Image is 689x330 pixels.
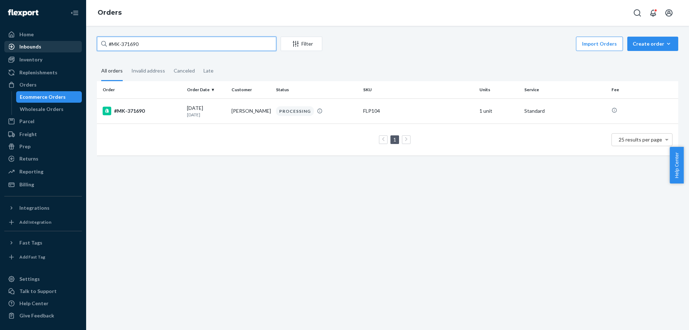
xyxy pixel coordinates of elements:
button: Create order [627,37,678,51]
div: Home [19,31,34,38]
div: Canceled [174,61,195,80]
a: Inbounds [4,41,82,52]
th: Service [521,81,609,98]
div: Fast Tags [19,239,42,246]
div: Create order [633,40,673,47]
a: Wholesale Orders [16,103,82,115]
a: Orders [98,9,122,17]
div: Billing [19,181,34,188]
div: Add Integration [19,219,51,225]
div: Customer [231,87,270,93]
th: Status [273,81,360,98]
span: 25 results per page [619,136,662,143]
th: Order Date [184,81,229,98]
input: Search orders [97,37,276,51]
a: Home [4,29,82,40]
button: Fast Tags [4,237,82,248]
div: Ecommerce Orders [20,93,66,101]
a: Add Fast Tag [4,251,82,263]
div: Returns [19,155,38,162]
button: Integrations [4,202,82,214]
div: Inventory [19,56,42,63]
a: Talk to Support [4,285,82,297]
p: [DATE] [187,112,226,118]
button: Open account menu [662,6,676,20]
button: Open Search Box [630,6,645,20]
div: Invalid address [131,61,165,80]
a: Prep [4,141,82,152]
a: Billing [4,179,82,190]
a: Ecommerce Orders [16,91,82,103]
a: Parcel [4,116,82,127]
th: Order [97,81,184,98]
div: Help Center [19,300,48,307]
button: Help Center [670,147,684,183]
th: Fee [609,81,678,98]
a: Add Integration [4,217,82,228]
div: #MK-371690 [103,107,181,115]
div: Replenishments [19,69,57,76]
div: All orders [101,61,123,81]
a: Page 1 is your current page [392,136,398,143]
td: 1 unit [477,98,521,124]
div: Add Fast Tag [19,254,45,260]
div: Late [203,61,214,80]
button: Import Orders [576,37,623,51]
div: Inbounds [19,43,41,50]
div: Parcel [19,118,34,125]
a: Inventory [4,54,82,65]
a: Freight [4,129,82,140]
img: Flexport logo [8,9,38,17]
div: Prep [19,143,31,150]
div: Filter [281,40,322,47]
button: Give Feedback [4,310,82,321]
th: SKU [360,81,477,98]
div: Reporting [19,168,43,175]
ol: breadcrumbs [92,3,127,23]
button: Close Navigation [67,6,82,20]
div: PROCESSING [276,106,314,116]
a: Orders [4,79,82,90]
div: Integrations [19,204,50,212]
a: Help Center [4,298,82,309]
p: Standard [524,107,606,115]
div: [DATE] [187,104,226,118]
div: Talk to Support [19,288,57,295]
button: Open notifications [646,6,660,20]
a: Replenishments [4,67,82,78]
div: Orders [19,81,37,88]
a: Reporting [4,166,82,177]
div: FLP104 [363,107,474,115]
a: Returns [4,153,82,164]
td: [PERSON_NAME] [229,98,273,124]
div: Give Feedback [19,312,54,319]
a: Settings [4,273,82,285]
button: Filter [281,37,322,51]
div: Freight [19,131,37,138]
div: Settings [19,275,40,283]
th: Units [477,81,521,98]
div: Wholesale Orders [20,106,64,113]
